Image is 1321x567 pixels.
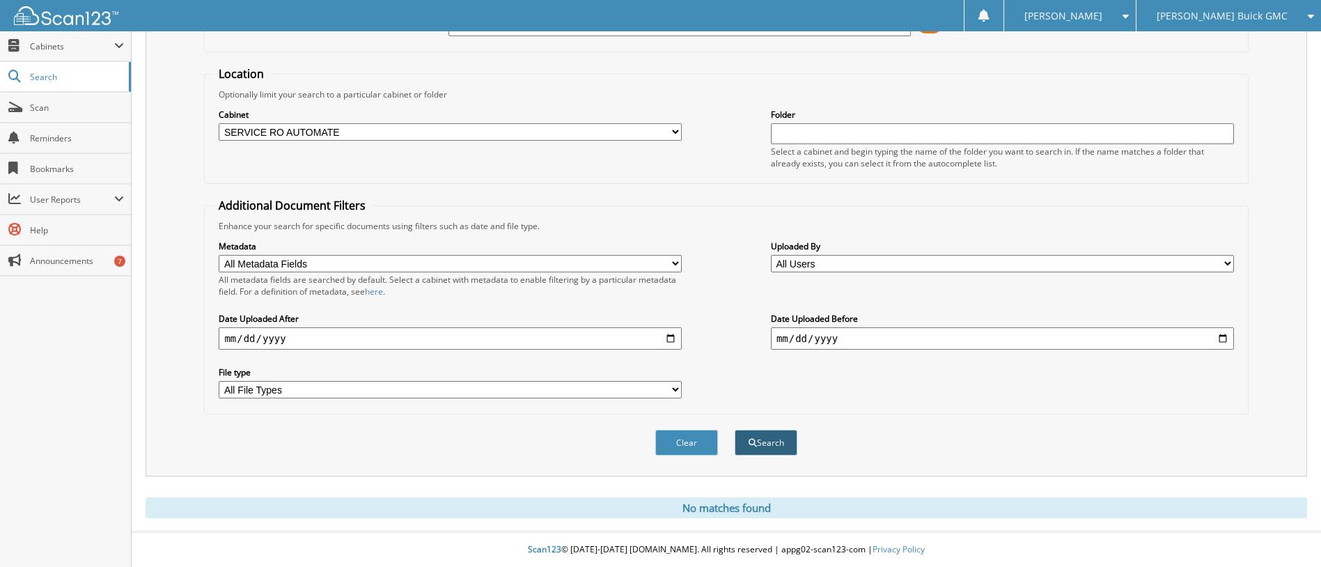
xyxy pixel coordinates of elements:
[212,220,1240,232] div: Enhance your search for specific documents using filters such as date and file type.
[771,146,1234,169] div: Select a cabinet and begin typing the name of the folder you want to search in. If the name match...
[1157,12,1288,20] span: [PERSON_NAME] Buick GMC
[528,543,561,555] span: Scan123
[30,224,124,236] span: Help
[365,286,383,297] a: here
[14,6,118,25] img: scan123-logo-white.svg
[212,198,373,213] legend: Additional Document Filters
[873,543,925,555] a: Privacy Policy
[30,163,124,175] span: Bookmarks
[771,327,1234,350] input: end
[30,71,122,83] span: Search
[114,256,125,267] div: 7
[132,533,1321,567] div: © [DATE]-[DATE] [DOMAIN_NAME]. All rights reserved | appg02-scan123-com |
[1251,500,1321,567] iframe: Chat Widget
[30,102,124,114] span: Scan
[30,194,114,205] span: User Reports
[735,430,797,456] button: Search
[219,240,682,252] label: Metadata
[146,497,1307,518] div: No matches found
[30,255,124,267] span: Announcements
[212,66,271,81] legend: Location
[771,240,1234,252] label: Uploaded By
[30,40,114,52] span: Cabinets
[771,313,1234,325] label: Date Uploaded Before
[1024,12,1102,20] span: [PERSON_NAME]
[219,109,682,121] label: Cabinet
[219,313,682,325] label: Date Uploaded After
[30,132,124,144] span: Reminders
[219,274,682,297] div: All metadata fields are searched by default. Select a cabinet with metadata to enable filtering b...
[212,88,1240,100] div: Optionally limit your search to a particular cabinet or folder
[219,366,682,378] label: File type
[655,430,718,456] button: Clear
[771,109,1234,121] label: Folder
[219,327,682,350] input: start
